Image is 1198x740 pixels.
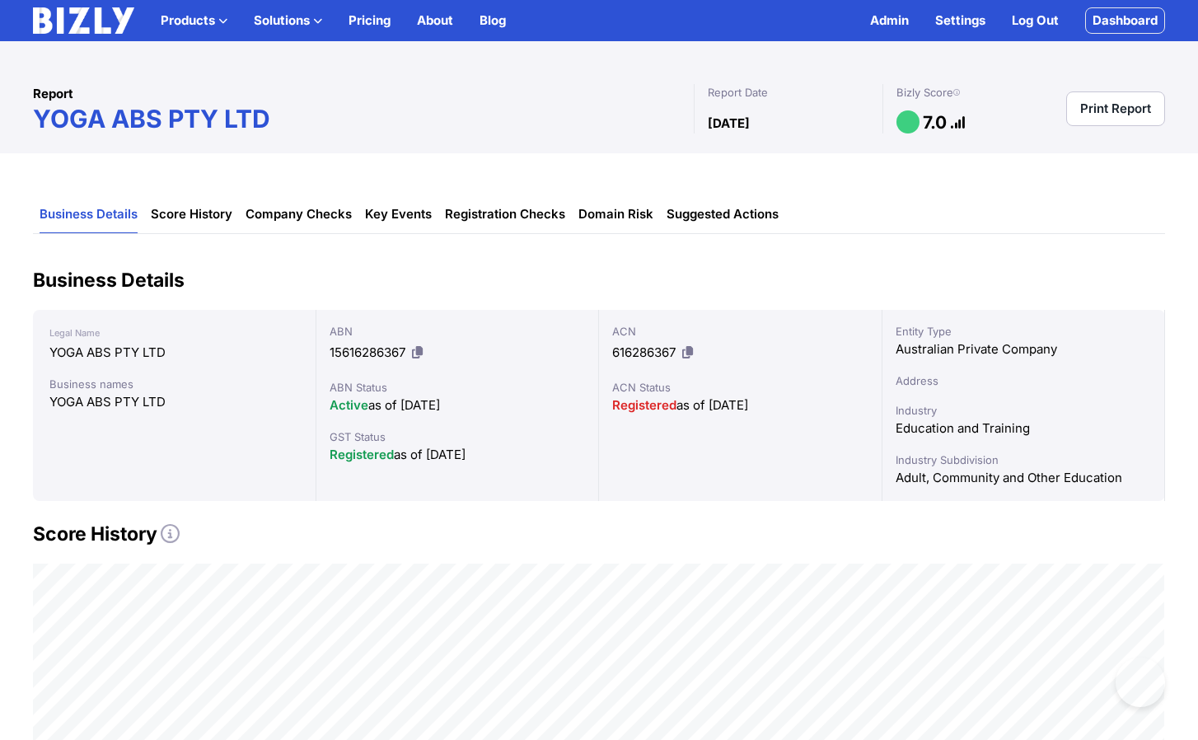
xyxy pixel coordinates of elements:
a: About [417,11,453,30]
div: Report [33,84,694,104]
span: Registered [612,397,676,413]
span: Active [330,397,368,413]
div: Legal Name [49,323,299,343]
h1: 7.0 [923,111,947,133]
a: Admin [870,11,909,30]
div: Bizly Score [896,84,966,101]
div: Report Date [708,84,869,101]
h1: YOGA ABS PTY LTD [33,104,694,133]
a: Score History [151,196,232,233]
a: Dashboard [1085,7,1165,34]
a: Company Checks [246,196,352,233]
span: 15616286367 [330,344,405,360]
div: Industry Subdivision [896,452,1152,468]
a: Key Events [365,196,432,233]
a: Suggested Actions [667,196,779,233]
a: Log Out [1012,11,1059,30]
div: as of [DATE] [330,445,586,465]
a: Domain Risk [578,196,653,233]
div: ACN Status [612,379,868,396]
a: Business Details [40,196,138,233]
div: Business names [49,376,299,392]
div: YOGA ABS PTY LTD [49,343,299,363]
a: Print Report [1066,91,1165,126]
a: Pricing [349,11,391,30]
h2: Business Details [33,267,1165,293]
div: GST Status [330,429,586,445]
div: ACN [612,323,868,340]
div: YOGA ABS PTY LTD [49,392,299,412]
button: Products [161,11,227,30]
div: as of [DATE] [330,396,586,415]
button: Solutions [254,11,322,30]
div: [DATE] [708,114,869,133]
div: Industry [896,402,1152,419]
div: ABN Status [330,379,586,396]
div: as of [DATE] [612,396,868,415]
span: Registered [330,447,394,462]
iframe: Toggle Customer Support [1116,658,1165,707]
div: ABN [330,323,586,340]
a: Registration Checks [445,196,565,233]
div: Australian Private Company [896,340,1152,359]
a: Settings [935,11,985,30]
a: Blog [480,11,506,30]
div: Address [896,372,1152,389]
div: Education and Training [896,419,1152,438]
h2: Score History [33,521,1165,547]
span: 616286367 [612,344,676,360]
div: Adult, Community and Other Education [896,468,1152,488]
div: Entity Type [896,323,1152,340]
